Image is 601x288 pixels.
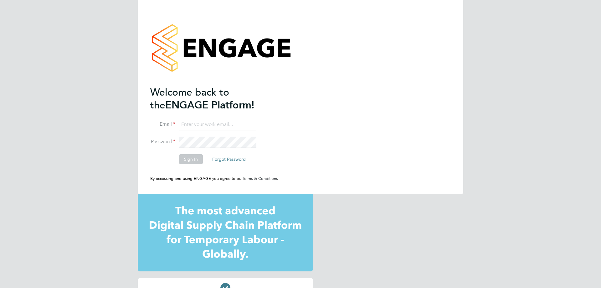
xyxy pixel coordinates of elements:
span: By accessing and using ENGAGE you agree to our [150,176,278,181]
label: Password [150,139,175,145]
label: Email [150,121,175,128]
button: Sign In [179,154,203,164]
h2: ENGAGE Platform! [150,86,272,112]
a: Terms & Conditions [243,176,278,181]
span: Welcome back to the [150,86,229,111]
button: Forgot Password [207,154,251,164]
input: Enter your work email... [179,119,256,130]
